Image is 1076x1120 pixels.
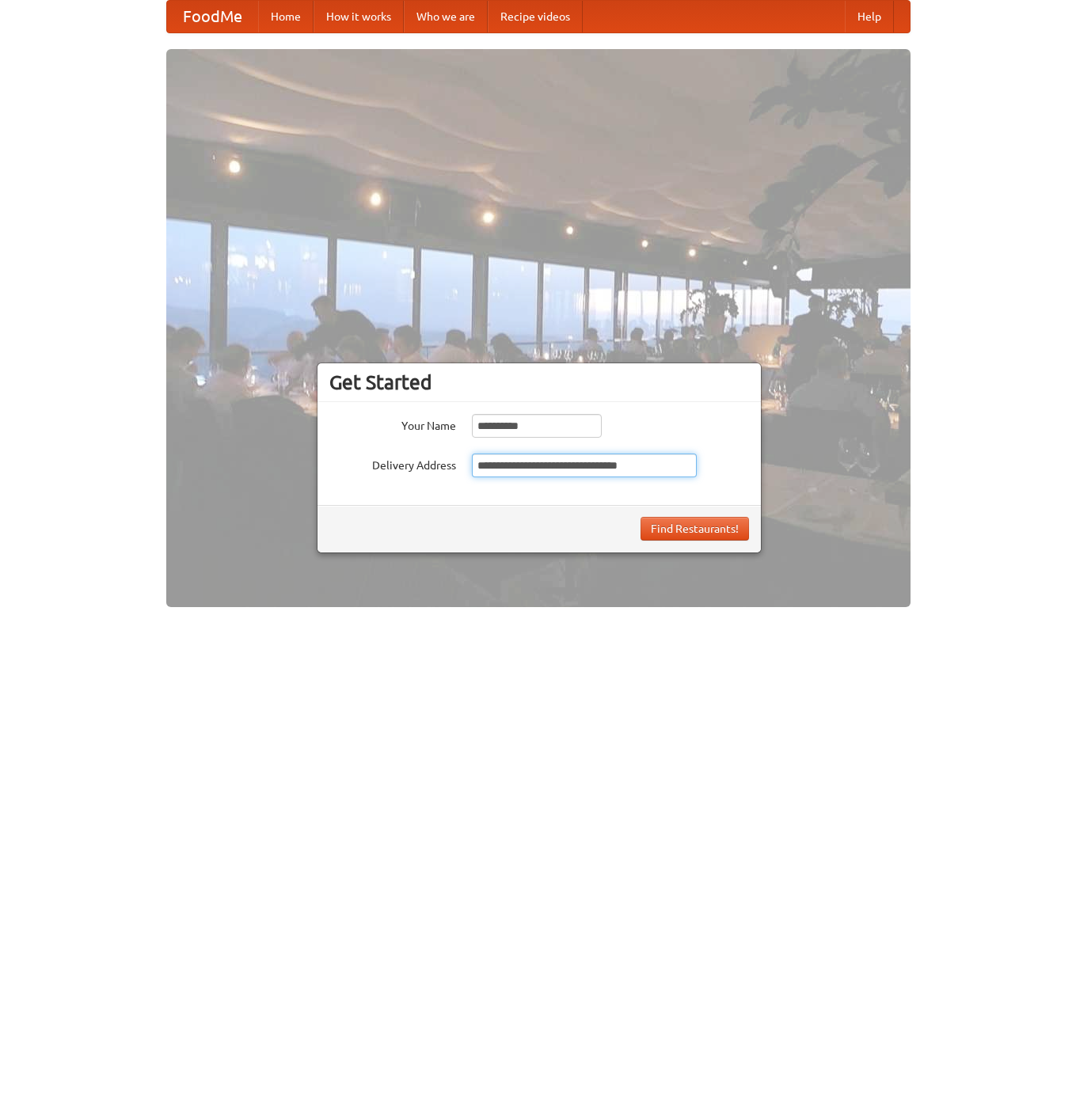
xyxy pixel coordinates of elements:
a: Home [258,1,314,32]
label: Delivery Address [329,454,456,473]
button: Find Restaurants! [641,517,749,541]
a: Who we are [404,1,488,32]
a: Help [845,1,894,32]
a: How it works [314,1,404,32]
a: Recipe videos [488,1,583,32]
h3: Get Started [329,370,749,394]
label: Your Name [329,414,456,434]
a: FoodMe [167,1,258,32]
